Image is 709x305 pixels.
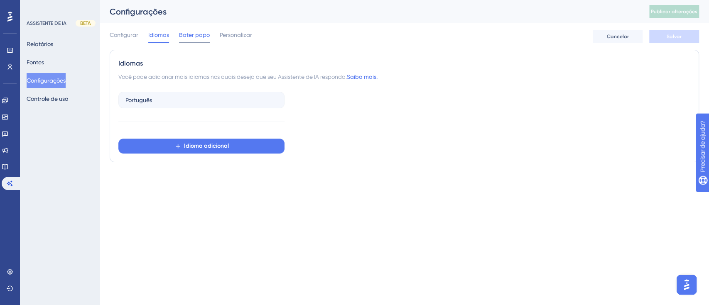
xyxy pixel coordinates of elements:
button: Controle de uso [27,91,68,106]
font: Idiomas [148,32,169,38]
font: Personalizar [220,32,252,38]
font: Português [125,97,152,103]
font: Configurações [110,7,167,17]
font: BETA [80,20,91,26]
font: Relatórios [27,41,53,47]
font: Precisar de ajuda? [20,4,71,10]
font: Você pode adicionar mais idiomas nos quais deseja que seu Assistente de IA responda. [118,73,347,80]
font: Configurações [27,77,66,84]
font: ASSISTENTE DE IA [27,20,66,26]
font: Bater papo [179,32,210,38]
font: Configurar [110,32,138,38]
font: Salvar [667,34,682,39]
button: Fontes [27,55,44,70]
iframe: Iniciador do Assistente de IA do UserGuiding [674,272,699,297]
button: Relatórios [27,37,53,51]
button: Salvar [649,30,699,43]
button: Publicar alterações [649,5,699,18]
font: Idioma adicional [184,142,229,149]
font: Cancelar [607,34,629,39]
button: Cancelar [593,30,643,43]
font: Controle de uso [27,95,68,102]
font: Idiomas [118,59,143,67]
a: Saiba mais. [347,73,378,80]
button: Idioma adicional [118,139,285,154]
font: Publicar alterações [651,9,697,15]
font: Fontes [27,59,44,66]
button: Configurações [27,73,66,88]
